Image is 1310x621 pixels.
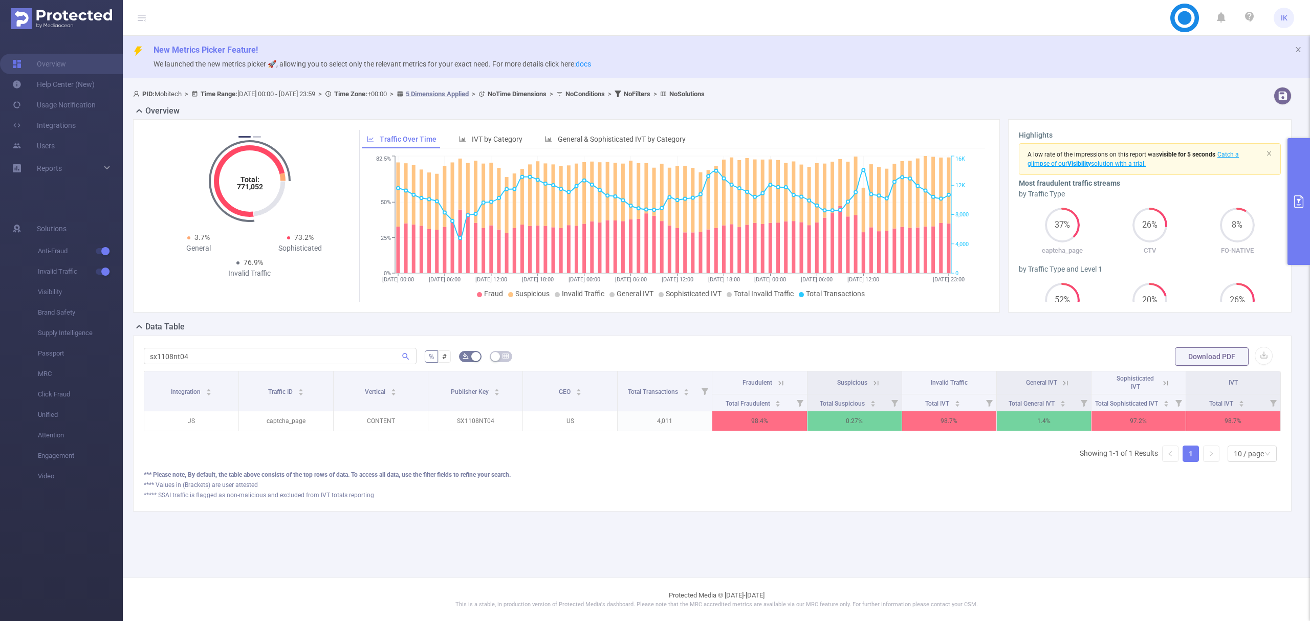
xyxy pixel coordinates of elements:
[38,384,123,405] span: Click Fraud
[298,391,304,394] i: icon: caret-down
[1045,221,1080,229] span: 37%
[384,270,391,277] tspan: 0%
[1266,394,1280,411] i: Filter menu
[624,90,650,98] b: No Filters
[12,74,95,95] a: Help Center (New)
[391,391,397,394] i: icon: caret-down
[1106,246,1194,256] p: CTV
[442,352,447,361] span: #
[12,95,96,115] a: Usage Notification
[726,400,772,407] span: Total Fraudulent
[683,391,689,394] i: icon: caret-down
[1019,246,1106,256] p: captcha_page
[1208,451,1214,457] i: icon: right
[182,90,191,98] span: >
[144,470,1281,479] div: *** Please note, By default, the table above consists of the top rows of data. To access all data...
[870,403,876,406] i: icon: caret-down
[902,411,996,431] p: 98.7%
[1167,451,1173,457] i: icon: left
[391,387,397,390] i: icon: caret-up
[148,243,250,254] div: General
[1264,451,1271,458] i: icon: down
[669,90,705,98] b: No Solutions
[1163,403,1169,406] i: icon: caret-down
[429,352,434,361] span: %
[1238,403,1244,406] i: icon: caret-down
[381,235,391,241] tspan: 25%
[154,45,258,55] span: New Metrics Picker Feature!
[494,387,500,393] div: Sort
[390,387,397,393] div: Sort
[1203,446,1219,462] li: Next Page
[954,399,960,405] div: Sort
[315,90,325,98] span: >
[38,282,123,302] span: Visibility
[206,387,211,390] i: icon: caret-up
[1045,296,1080,304] span: 52%
[683,387,689,393] div: Sort
[954,403,960,406] i: icon: caret-down
[955,270,958,277] tspan: 0
[558,135,686,143] span: General & Sophisticated IVT by Category
[1060,403,1066,406] i: icon: caret-down
[1060,399,1066,402] i: icon: caret-up
[145,321,185,333] h2: Data Table
[933,276,965,283] tspan: [DATE] 23:00
[1281,8,1287,28] span: IK
[754,276,786,283] tspan: [DATE] 00:00
[775,399,781,402] i: icon: caret-up
[1095,400,1160,407] span: Total Sophisticated IVT
[38,405,123,425] span: Unified
[133,46,143,56] i: icon: thunderbolt
[666,290,722,298] span: Sophisticated IVT
[870,399,876,405] div: Sort
[615,276,647,283] tspan: [DATE] 06:00
[199,268,300,279] div: Invalid Traffic
[1193,246,1281,256] p: FO-NATIVE
[1009,400,1056,407] span: Total General IVT
[11,8,112,29] img: Protected Media
[236,183,263,191] tspan: 771,052
[1060,399,1066,405] div: Sort
[12,115,76,136] a: Integrations
[428,411,522,431] p: SX1108NT04
[837,379,867,386] span: Suspicious
[406,90,469,98] u: 5 Dimensions Applied
[12,54,66,74] a: Overview
[376,156,391,163] tspan: 82.5%
[712,411,806,431] p: 98.4%
[194,233,210,241] span: 3.7%
[12,136,55,156] a: Users
[708,276,740,283] tspan: [DATE] 18:00
[459,136,466,143] i: icon: bar-chart
[133,90,705,98] span: Mobitech [DATE] 00:00 - [DATE] 23:59 +00:00
[144,480,1281,490] div: **** Values in (Brackets) are user attested
[238,136,251,138] button: 1
[522,276,554,283] tspan: [DATE] 18:00
[365,388,387,395] span: Vertical
[954,399,960,402] i: icon: caret-up
[955,212,969,218] tspan: 8,000
[793,394,807,411] i: Filter menu
[38,302,123,323] span: Brand Safety
[515,290,550,298] span: Suspicious
[1067,160,1091,167] b: Visibility
[334,90,367,98] b: Time Zone:
[380,135,436,143] span: Traffic Over Time
[38,446,123,466] span: Engagement
[1220,221,1255,229] span: 8%
[1209,400,1235,407] span: Total IVT
[807,411,902,431] p: 0.27%
[662,276,693,283] tspan: [DATE] 12:00
[239,411,333,431] p: captcha_page
[887,394,902,411] i: Filter menu
[1183,446,1199,462] li: 1
[1132,296,1167,304] span: 20%
[244,258,263,267] span: 76.9%
[820,400,866,407] span: Total Suspicious
[1238,399,1244,405] div: Sort
[547,90,556,98] span: >
[1229,379,1238,386] span: IVT
[484,290,503,298] span: Fraud
[144,411,238,431] p: JS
